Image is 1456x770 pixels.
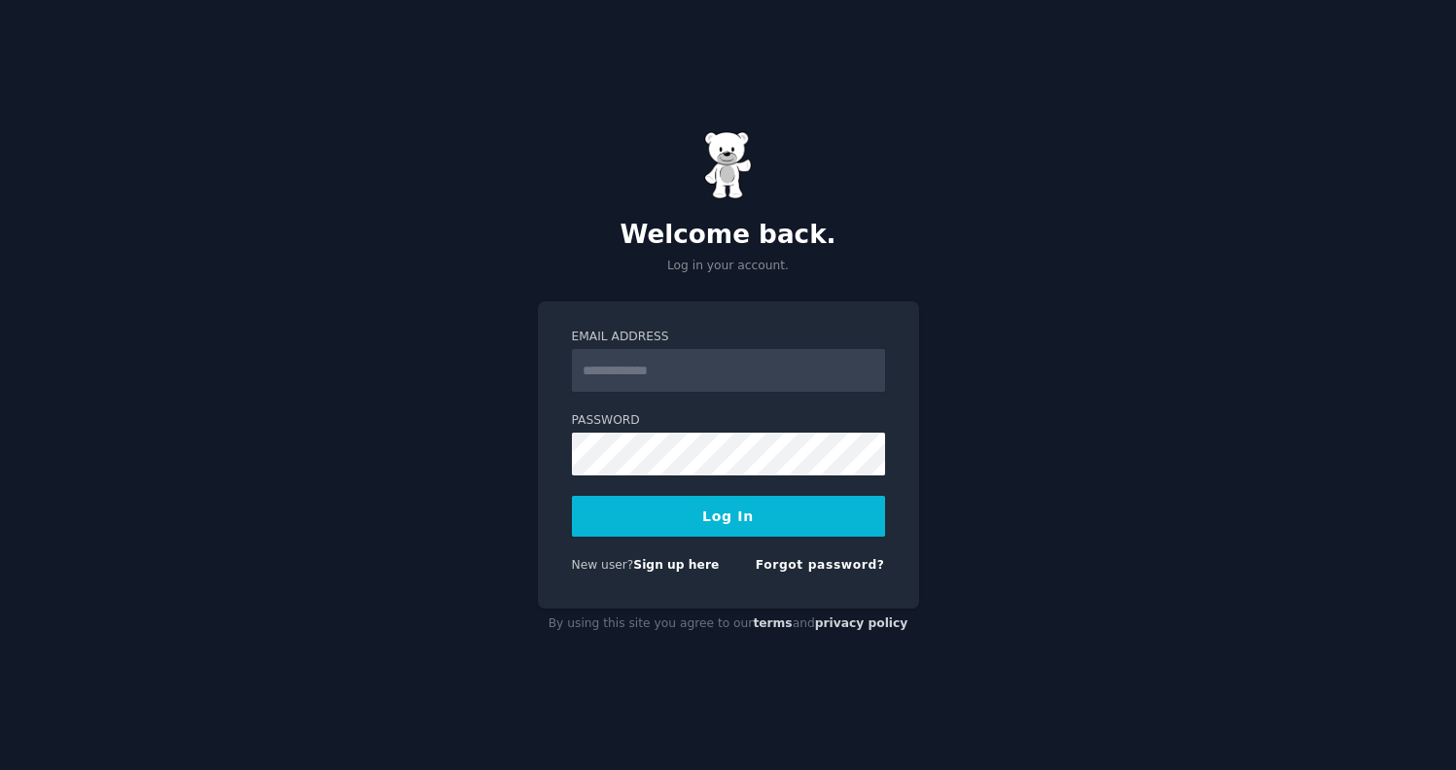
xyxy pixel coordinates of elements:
label: Email Address [572,329,885,346]
h2: Welcome back. [538,220,919,251]
button: Log In [572,496,885,537]
a: terms [753,616,792,630]
a: Forgot password? [756,558,885,572]
p: Log in your account. [538,258,919,275]
img: Gummy Bear [704,131,753,199]
a: Sign up here [633,558,719,572]
div: By using this site you agree to our and [538,609,919,640]
span: New user? [572,558,634,572]
a: privacy policy [815,616,908,630]
label: Password [572,412,885,430]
